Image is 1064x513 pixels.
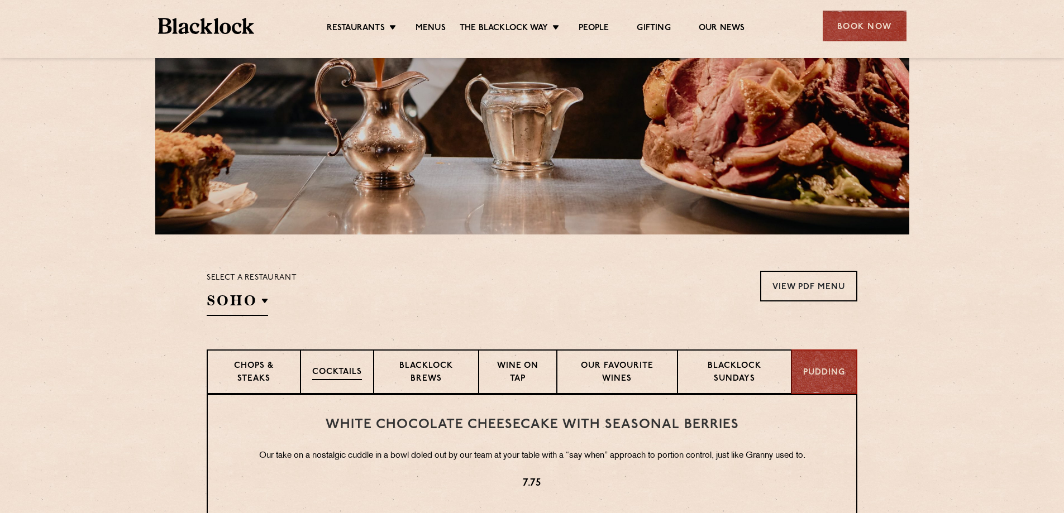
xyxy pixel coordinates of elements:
[699,23,745,35] a: Our News
[219,360,289,386] p: Chops & Steaks
[230,449,834,463] p: Our take on a nostalgic cuddle in a bowl doled out by our team at your table with a “say when” ap...
[327,23,385,35] a: Restaurants
[760,271,857,301] a: View PDF Menu
[385,360,467,386] p: Blacklock Brews
[637,23,670,35] a: Gifting
[569,360,665,386] p: Our favourite wines
[230,418,834,432] h3: White Chocolate Cheesecake with Seasonal Berries
[803,367,845,380] p: Pudding
[416,23,446,35] a: Menus
[490,360,545,386] p: Wine on Tap
[460,23,548,35] a: The Blacklock Way
[312,366,362,380] p: Cocktails
[230,476,834,491] p: 7.75
[158,18,255,34] img: BL_Textured_Logo-footer-cropped.svg
[207,291,268,316] h2: SOHO
[823,11,906,41] div: Book Now
[207,271,297,285] p: Select a restaurant
[579,23,609,35] a: People
[689,360,780,386] p: Blacklock Sundays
